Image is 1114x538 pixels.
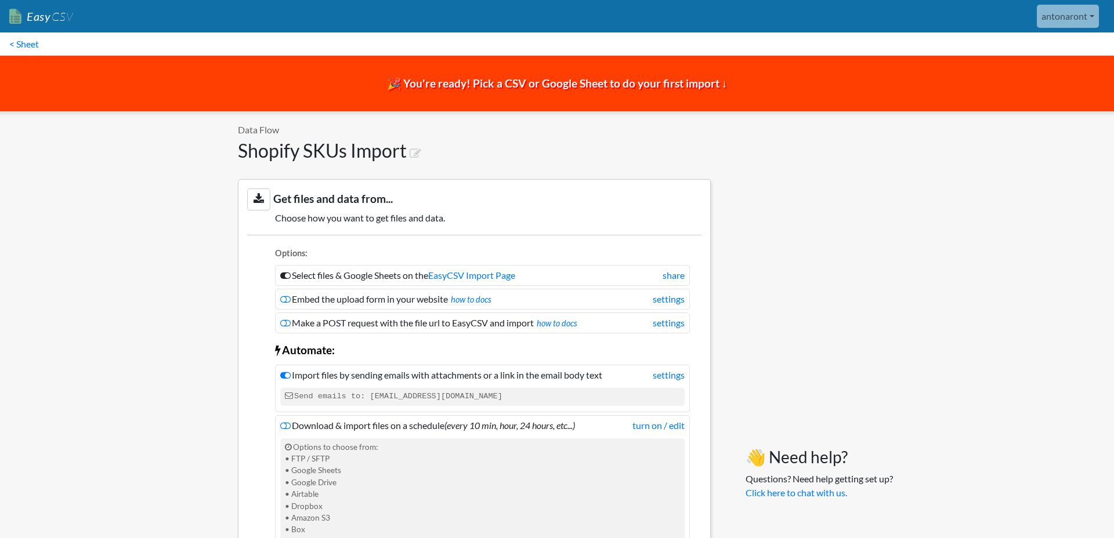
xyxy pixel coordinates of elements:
li: Make a POST request with the file url to EasyCSV and import [275,312,690,333]
a: EasyCSV [9,5,73,28]
h3: 👋 Need help? [746,448,893,467]
a: share [663,268,685,282]
a: settings [653,316,685,330]
h5: Choose how you want to get files and data. [247,212,701,223]
li: Automate: [275,336,690,362]
li: Select files & Google Sheets on the [275,265,690,286]
li: Embed the upload form in your website [275,289,690,310]
span: 🎉 You're ready! Pick a CSV or Google Sheet to do your first import ↓ [387,77,728,90]
a: antonaront [1037,5,1099,28]
p: Questions? Need help getting set up? [746,472,893,500]
i: (every 10 min, hour, 24 hours, etc...) [444,420,575,431]
a: EasyCSV Import Page [428,270,515,281]
a: how to docs [537,318,577,328]
h1: Shopify SKUs Import [238,140,711,162]
a: settings [653,292,685,306]
a: Click here to chat with us. [746,487,847,498]
a: settings [653,368,685,382]
a: turn on / edit [632,419,685,432]
span: CSV [50,9,73,24]
li: Options: [275,247,690,263]
a: how to docs [451,295,491,304]
code: Send emails to: [EMAIL_ADDRESS][DOMAIN_NAME] [280,388,685,405]
h3: Get files and data from... [247,188,701,210]
p: Data Flow [238,123,711,137]
li: Import files by sending emails with attachments or a link in the email body text [275,365,690,412]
